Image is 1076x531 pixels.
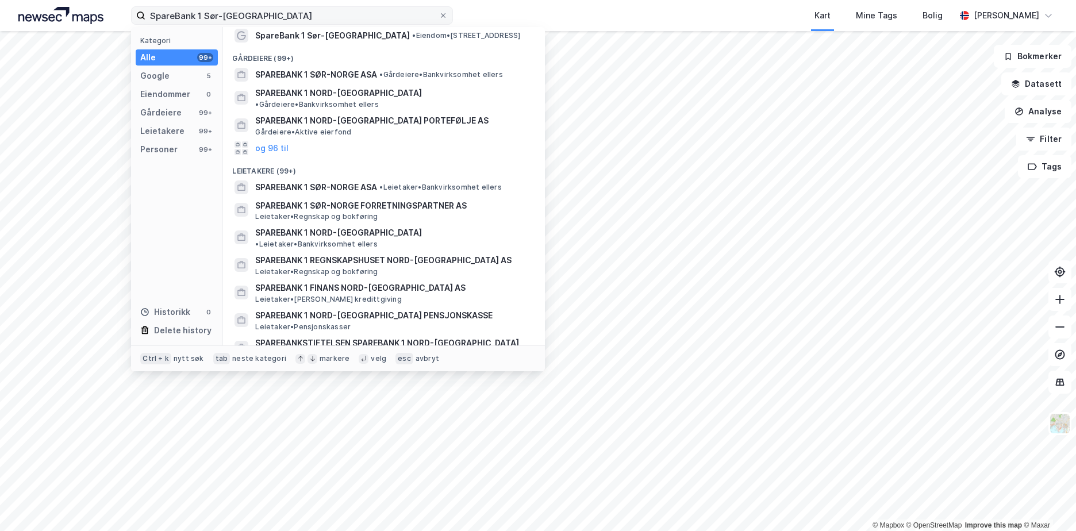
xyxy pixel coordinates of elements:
[1018,155,1071,178] button: Tags
[154,324,212,337] div: Delete history
[204,90,213,99] div: 0
[412,31,520,40] span: Eiendom • [STREET_ADDRESS]
[140,305,190,319] div: Historikk
[379,183,383,191] span: •
[255,100,378,109] span: Gårdeiere • Bankvirksomhet ellers
[140,353,171,364] div: Ctrl + k
[1049,413,1071,434] img: Z
[223,157,545,178] div: Leietakere (99+)
[994,45,1071,68] button: Bokmerker
[1019,476,1076,531] iframe: Chat Widget
[255,114,531,128] span: SPAREBANK 1 NORD-[GEOGRAPHIC_DATA] PORTEFØLJE AS
[255,141,289,155] button: og 96 til
[379,70,502,79] span: Gårdeiere • Bankvirksomhet ellers
[395,353,413,364] div: esc
[255,253,531,267] span: SPAREBANK 1 REGNSKAPSHUSET NORD-[GEOGRAPHIC_DATA] AS
[255,240,377,249] span: Leietaker • Bankvirksomhet ellers
[255,128,351,137] span: Gårdeiere • Aktive eierfond
[213,353,230,364] div: tab
[255,212,378,221] span: Leietaker • Regnskap og bokføring
[140,69,170,83] div: Google
[416,354,439,363] div: avbryt
[145,7,439,24] input: Søk på adresse, matrikkel, gårdeiere, leietakere eller personer
[140,124,185,138] div: Leietakere
[140,51,156,64] div: Alle
[255,226,422,240] span: SPAREBANK 1 NORD-[GEOGRAPHIC_DATA]
[255,240,259,248] span: •
[255,29,410,43] span: SpareBank 1 Sør-[GEOGRAPHIC_DATA]
[873,521,904,529] a: Mapbox
[255,100,259,109] span: •
[1016,128,1071,151] button: Filter
[1005,100,1071,123] button: Analyse
[255,180,377,194] span: SPAREBANK 1 SØR-NORGE ASA
[412,31,416,40] span: •
[255,68,377,82] span: SPAREBANK 1 SØR-NORGE ASA
[232,354,286,363] div: neste kategori
[140,106,182,120] div: Gårdeiere
[379,183,501,192] span: Leietaker • Bankvirksomhet ellers
[814,9,831,22] div: Kart
[255,322,351,332] span: Leietaker • Pensjonskasser
[923,9,943,22] div: Bolig
[140,87,190,101] div: Eiendommer
[1001,72,1071,95] button: Datasett
[174,354,204,363] div: nytt søk
[320,354,349,363] div: markere
[906,521,962,529] a: OpenStreetMap
[965,521,1022,529] a: Improve this map
[371,354,386,363] div: velg
[140,143,178,156] div: Personer
[223,45,545,66] div: Gårdeiere (99+)
[255,199,531,213] span: SPAREBANK 1 SØR-NORGE FORRETNINGSPARTNER AS
[197,108,213,117] div: 99+
[255,309,531,322] span: SPAREBANK 1 NORD-[GEOGRAPHIC_DATA] PENSJONSKASSE
[197,126,213,136] div: 99+
[974,9,1039,22] div: [PERSON_NAME]
[197,145,213,154] div: 99+
[255,86,422,100] span: SPAREBANK 1 NORD-[GEOGRAPHIC_DATA]
[379,70,383,79] span: •
[197,53,213,62] div: 99+
[204,307,213,317] div: 0
[255,295,401,304] span: Leietaker • [PERSON_NAME] kredittgiving
[255,336,531,350] span: SPAREBANKSTIFTELSEN SPAREBANK 1 NORD-[GEOGRAPHIC_DATA]
[856,9,897,22] div: Mine Tags
[140,36,218,45] div: Kategori
[255,267,378,276] span: Leietaker • Regnskap og bokføring
[255,281,531,295] span: SPAREBANK 1 FINANS NORD-[GEOGRAPHIC_DATA] AS
[18,7,103,24] img: logo.a4113a55bc3d86da70a041830d287a7e.svg
[204,71,213,80] div: 5
[1019,476,1076,531] div: Kontrollprogram for chat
